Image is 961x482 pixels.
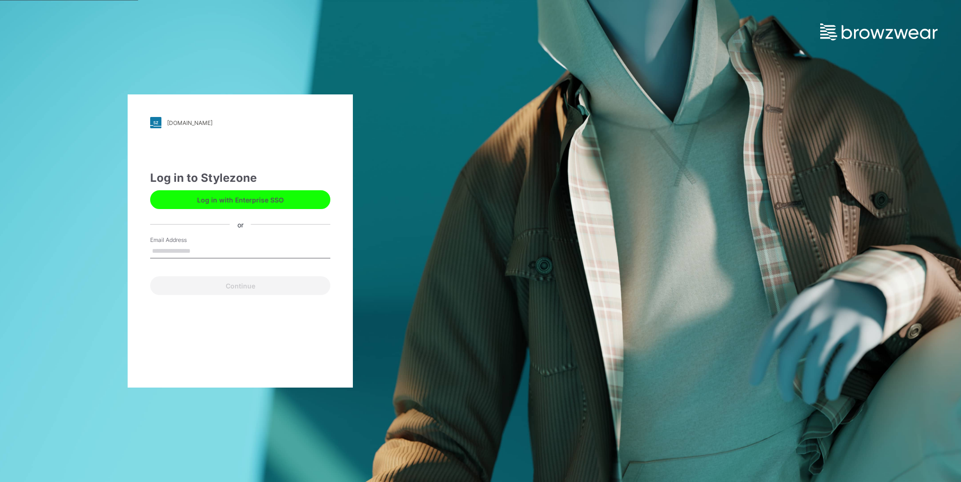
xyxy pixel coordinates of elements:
div: or [230,219,251,229]
div: Log in to Stylezone [150,170,330,187]
button: Log in with Enterprise SSO [150,190,330,209]
div: [DOMAIN_NAME] [167,119,213,126]
a: [DOMAIN_NAME] [150,117,330,128]
label: Email Address [150,236,216,244]
img: stylezone-logo.562084cfcfab977791bfbf7441f1a819.svg [150,117,161,128]
img: browzwear-logo.e42bd6dac1945053ebaf764b6aa21510.svg [820,23,938,40]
